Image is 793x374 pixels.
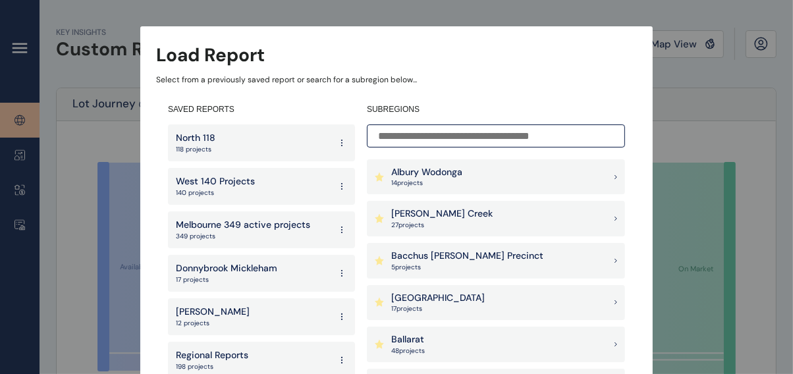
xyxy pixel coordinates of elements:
[391,207,493,221] p: [PERSON_NAME] Creek
[176,145,215,154] p: 118 projects
[391,263,543,272] p: 5 project s
[176,132,215,145] p: North 118
[176,232,310,241] p: 349 projects
[176,219,310,232] p: Melbourne 349 active projects
[176,262,277,275] p: Donnybrook Mickleham
[176,175,255,188] p: West 140 Projects
[391,166,462,179] p: Albury Wodonga
[176,319,250,328] p: 12 projects
[391,250,543,263] p: Bacchus [PERSON_NAME] Precinct
[168,104,355,115] h4: SAVED REPORTS
[391,304,485,313] p: 17 project s
[176,349,248,362] p: Regional Reports
[391,346,425,356] p: 48 project s
[391,221,493,230] p: 27 project s
[176,362,248,371] p: 198 projects
[176,188,255,198] p: 140 projects
[156,42,265,68] h3: Load Report
[367,104,625,115] h4: SUBREGIONS
[391,178,462,188] p: 14 project s
[176,306,250,319] p: [PERSON_NAME]
[156,74,637,86] p: Select from a previously saved report or search for a subregion below...
[391,333,425,346] p: Ballarat
[391,292,485,305] p: [GEOGRAPHIC_DATA]
[176,275,277,284] p: 17 projects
